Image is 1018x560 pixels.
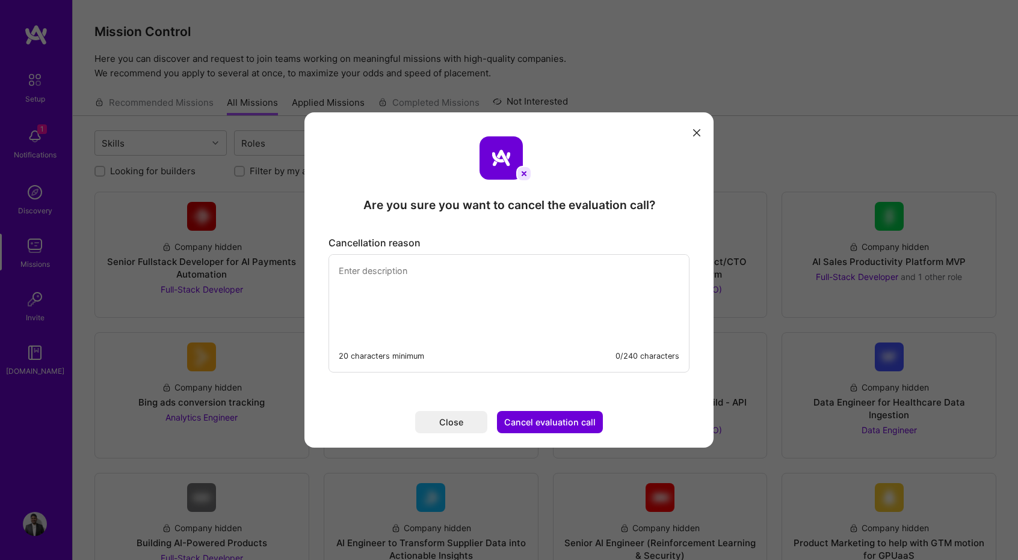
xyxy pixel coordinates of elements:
[516,166,532,181] img: cancel icon
[693,129,700,136] i: icon Close
[480,136,523,180] img: aTeam logo
[497,411,603,433] button: Cancel evaluation call
[615,350,679,362] div: 0/240 characters
[329,237,689,249] div: Cancellation reason
[363,197,655,213] div: Are you sure you want to cancel the evaluation call?
[304,112,714,448] div: modal
[415,411,487,433] button: Close
[339,350,424,362] div: 20 characters minimum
